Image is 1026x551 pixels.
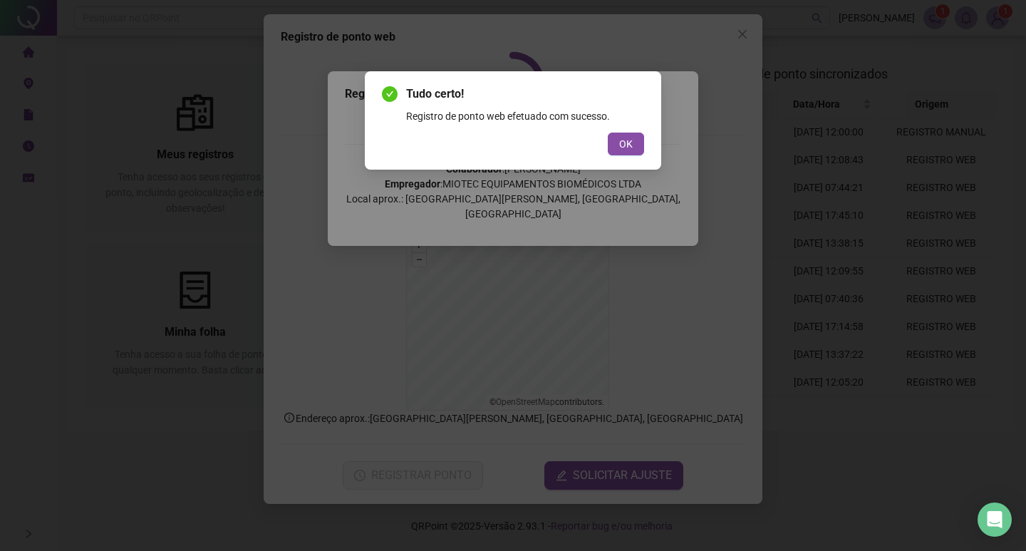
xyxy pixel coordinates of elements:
span: check-circle [382,86,398,102]
button: OK [608,133,644,155]
span: OK [619,136,633,152]
span: Tudo certo! [406,86,644,103]
div: Open Intercom Messenger [978,503,1012,537]
div: Registro de ponto web efetuado com sucesso. [406,108,644,124]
